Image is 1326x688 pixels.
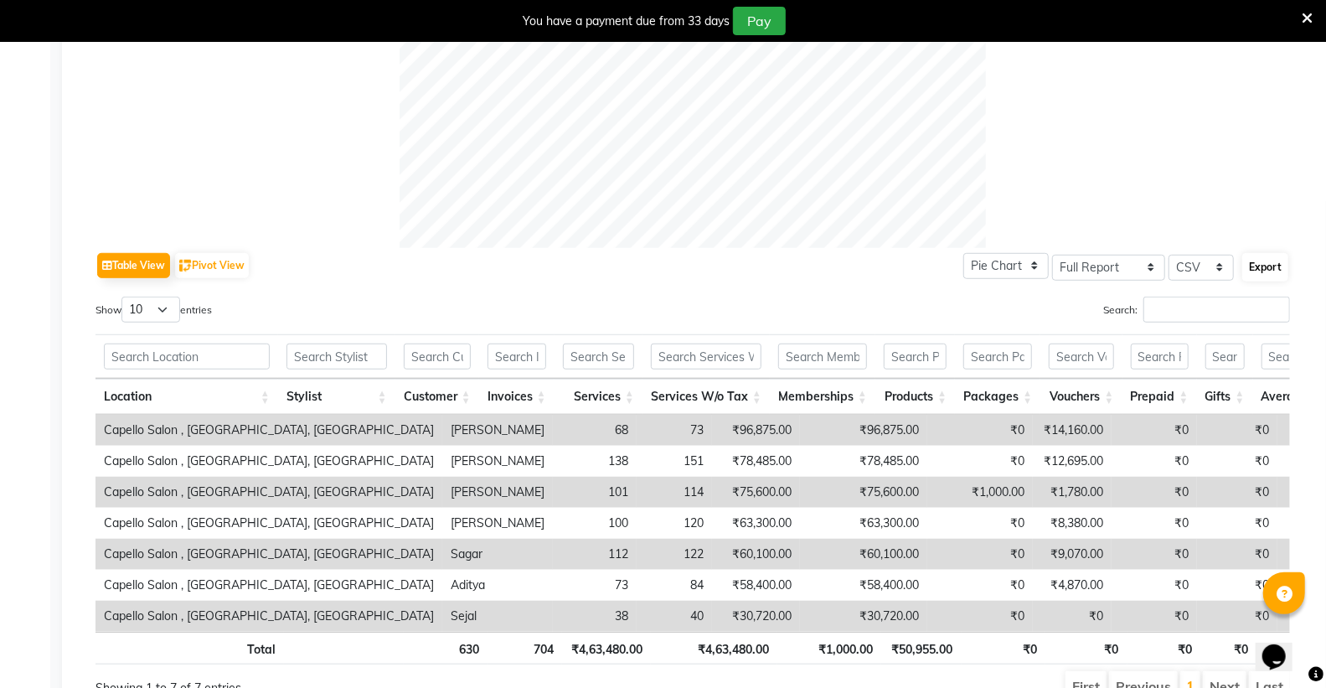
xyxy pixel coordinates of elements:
[95,508,442,539] td: Capello Salon , [GEOGRAPHIC_DATA], [GEOGRAPHIC_DATA]
[875,379,955,415] th: Products: activate to sort column ascending
[800,415,927,446] td: ₹96,875.00
[651,632,777,665] th: ₹4,63,480.00
[1197,379,1253,415] th: Gifts: activate to sort column ascending
[1131,344,1189,370] input: Search Prepaid
[1112,508,1197,539] td: ₹0
[1200,632,1256,665] th: ₹0
[553,477,637,508] td: 101
[770,379,875,415] th: Memberships: activate to sort column ascending
[104,344,270,370] input: Search Location
[1112,477,1197,508] td: ₹0
[1112,601,1197,632] td: ₹0
[962,632,1045,665] th: ₹0
[488,344,546,370] input: Search Invoices
[278,379,395,415] th: Stylist: activate to sort column ascending
[1205,344,1245,370] input: Search Gifts
[1256,621,1309,671] iframe: chat widget
[1033,415,1112,446] td: ₹14,160.00
[800,446,927,477] td: ₹78,485.00
[1197,570,1277,601] td: ₹0
[442,446,553,477] td: [PERSON_NAME]
[712,570,800,601] td: ₹58,400.00
[404,632,488,665] th: 630
[1143,297,1290,323] input: Search:
[553,539,637,570] td: 112
[395,379,479,415] th: Customer: activate to sort column ascending
[637,446,712,477] td: 151
[488,632,563,665] th: 704
[562,632,651,665] th: ₹4,63,480.00
[1112,415,1197,446] td: ₹0
[1112,570,1197,601] td: ₹0
[1197,508,1277,539] td: ₹0
[121,297,180,323] select: Showentries
[95,601,442,632] td: Capello Salon , [GEOGRAPHIC_DATA], [GEOGRAPHIC_DATA]
[1033,570,1112,601] td: ₹4,870.00
[637,539,712,570] td: 122
[927,570,1033,601] td: ₹0
[175,253,249,278] button: Pivot View
[712,508,800,539] td: ₹63,300.00
[927,601,1033,632] td: ₹0
[523,13,730,30] div: You have a payment due from 33 days
[800,477,927,508] td: ₹75,600.00
[95,539,442,570] td: Capello Salon , [GEOGRAPHIC_DATA], [GEOGRAPHIC_DATA]
[712,477,800,508] td: ₹75,600.00
[95,415,442,446] td: Capello Salon , [GEOGRAPHIC_DATA], [GEOGRAPHIC_DATA]
[642,379,770,415] th: Services W/o Tax: activate to sort column ascending
[963,344,1032,370] input: Search Packages
[1197,601,1277,632] td: ₹0
[442,477,553,508] td: [PERSON_NAME]
[712,601,800,632] td: ₹30,720.00
[1197,446,1277,477] td: ₹0
[1103,297,1290,323] label: Search:
[637,477,712,508] td: 114
[95,297,212,323] label: Show entries
[1033,477,1112,508] td: ₹1,780.00
[800,570,927,601] td: ₹58,400.00
[637,570,712,601] td: 84
[777,632,882,665] th: ₹1,000.00
[95,446,442,477] td: Capello Salon , [GEOGRAPHIC_DATA], [GEOGRAPHIC_DATA]
[637,508,712,539] td: 120
[95,477,442,508] td: Capello Salon , [GEOGRAPHIC_DATA], [GEOGRAPHIC_DATA]
[800,539,927,570] td: ₹60,100.00
[1040,379,1122,415] th: Vouchers: activate to sort column ascending
[1112,446,1197,477] td: ₹0
[555,379,642,415] th: Services: activate to sort column ascending
[442,508,553,539] td: [PERSON_NAME]
[442,570,553,601] td: Aditya
[927,415,1033,446] td: ₹0
[179,260,192,272] img: pivot.png
[733,7,786,35] button: Pay
[1242,253,1288,282] button: Export
[1262,344,1323,370] input: Search Average
[712,539,800,570] td: ₹60,100.00
[1033,601,1112,632] td: ₹0
[800,601,927,632] td: ₹30,720.00
[553,601,637,632] td: 38
[553,508,637,539] td: 100
[563,344,634,370] input: Search Services
[479,379,555,415] th: Invoices: activate to sort column ascending
[712,415,800,446] td: ₹96,875.00
[1127,632,1201,665] th: ₹0
[286,344,387,370] input: Search Stylist
[637,415,712,446] td: 73
[95,379,278,415] th: Location: activate to sort column ascending
[1122,379,1197,415] th: Prepaid: activate to sort column ascending
[1112,539,1197,570] td: ₹0
[712,446,800,477] td: ₹78,485.00
[884,344,947,370] input: Search Products
[927,477,1033,508] td: ₹1,000.00
[927,446,1033,477] td: ₹0
[637,601,712,632] td: 40
[1197,539,1277,570] td: ₹0
[955,379,1040,415] th: Packages: activate to sort column ascending
[927,539,1033,570] td: ₹0
[97,253,170,278] button: Table View
[1197,415,1277,446] td: ₹0
[1033,508,1112,539] td: ₹8,380.00
[1045,632,1127,665] th: ₹0
[442,415,553,446] td: [PERSON_NAME]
